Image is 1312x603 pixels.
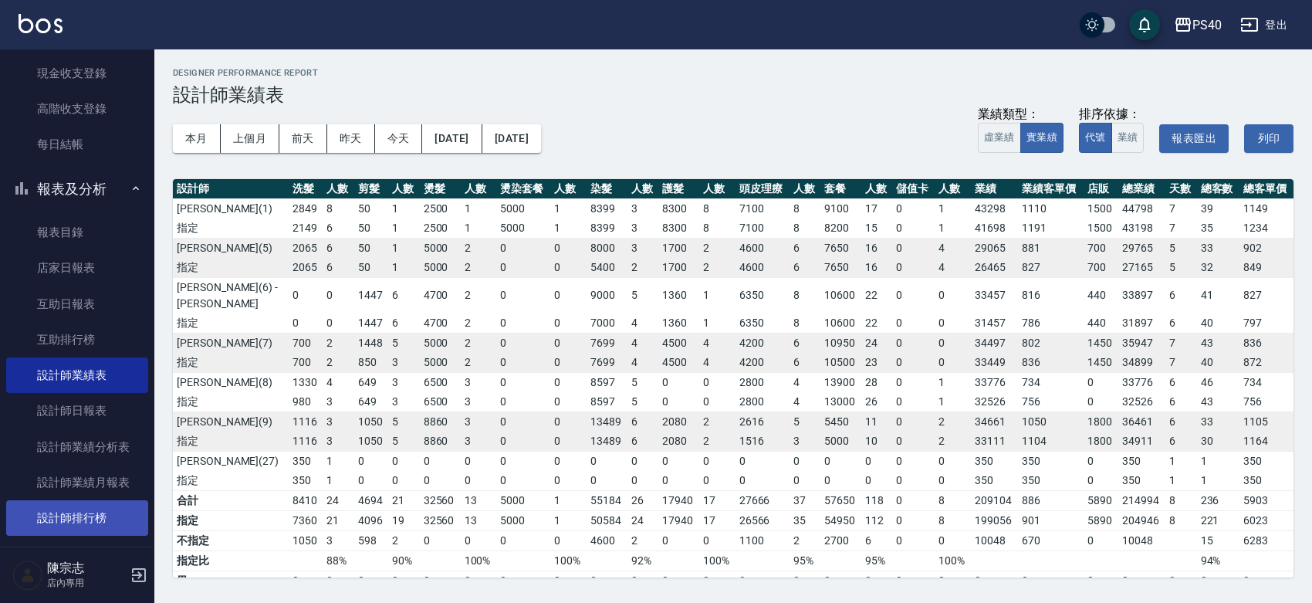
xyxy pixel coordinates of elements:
[47,576,126,590] p: 店內專用
[820,333,861,353] td: 10950
[892,238,935,258] td: 0
[289,258,323,278] td: 2065
[699,372,735,392] td: 0
[658,353,699,373] td: 4500
[420,372,461,392] td: 6500
[354,277,388,313] td: 1447
[587,277,627,313] td: 9000
[790,313,820,334] td: 8
[1239,258,1293,278] td: 849
[820,198,861,219] td: 9100
[354,333,388,353] td: 1448
[1165,372,1196,392] td: 6
[861,277,892,313] td: 22
[461,353,497,373] td: 2
[496,198,550,219] td: 5000
[173,277,289,313] td: [PERSON_NAME](6) - [PERSON_NAME]
[461,258,497,278] td: 2
[461,313,497,334] td: 2
[735,238,790,258] td: 4600
[699,219,735,239] td: 8
[935,238,971,258] td: 4
[550,198,587,219] td: 1
[971,277,1018,313] td: 33457
[323,219,353,239] td: 6
[790,353,820,373] td: 6
[1239,333,1293,353] td: 836
[173,124,221,153] button: 本月
[323,313,353,334] td: 0
[658,219,699,239] td: 8300
[978,123,1021,153] button: 虛業績
[820,238,861,258] td: 7650
[1118,198,1165,219] td: 44798
[790,258,820,278] td: 6
[6,500,148,536] a: 設計師排行榜
[861,372,892,392] td: 28
[820,219,861,239] td: 8200
[289,372,323,392] td: 1330
[1084,333,1118,353] td: 1450
[658,333,699,353] td: 4500
[971,198,1018,219] td: 43298
[735,179,790,199] th: 頭皮理療
[820,353,861,373] td: 10500
[790,333,820,353] td: 6
[327,124,375,153] button: 昨天
[496,238,550,258] td: 0
[735,219,790,239] td: 7100
[971,179,1018,199] th: 業績
[289,179,323,199] th: 洗髮
[6,127,148,162] a: 每日結帳
[627,219,658,239] td: 3
[699,277,735,313] td: 1
[935,277,971,313] td: 0
[550,238,587,258] td: 0
[1165,198,1196,219] td: 7
[496,277,550,313] td: 0
[1244,124,1293,153] button: 列印
[1165,353,1196,373] td: 7
[1118,313,1165,334] td: 31897
[820,313,861,334] td: 10600
[550,333,587,353] td: 0
[820,179,861,199] th: 套餐
[6,169,148,209] button: 報表及分析
[388,313,419,334] td: 6
[323,238,353,258] td: 6
[461,277,497,313] td: 2
[1197,258,1239,278] td: 32
[658,238,699,258] td: 1700
[935,372,971,392] td: 1
[6,56,148,91] a: 現金收支登錄
[1192,15,1222,35] div: PS40
[1197,353,1239,373] td: 40
[790,179,820,199] th: 人數
[6,465,148,500] a: 設計師業績月報表
[658,258,699,278] td: 1700
[550,277,587,313] td: 0
[323,372,353,392] td: 4
[627,277,658,313] td: 5
[735,313,790,334] td: 6350
[820,258,861,278] td: 7650
[1084,313,1118,334] td: 440
[289,277,323,313] td: 0
[1084,198,1118,219] td: 1500
[1018,198,1084,219] td: 1110
[1118,372,1165,392] td: 33776
[861,258,892,278] td: 16
[892,372,935,392] td: 0
[323,179,353,199] th: 人數
[550,258,587,278] td: 0
[1197,219,1239,239] td: 35
[587,353,627,373] td: 7699
[420,353,461,373] td: 5000
[627,353,658,373] td: 4
[496,372,550,392] td: 0
[587,238,627,258] td: 8000
[735,277,790,313] td: 6350
[550,179,587,199] th: 人數
[790,198,820,219] td: 8
[461,238,497,258] td: 2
